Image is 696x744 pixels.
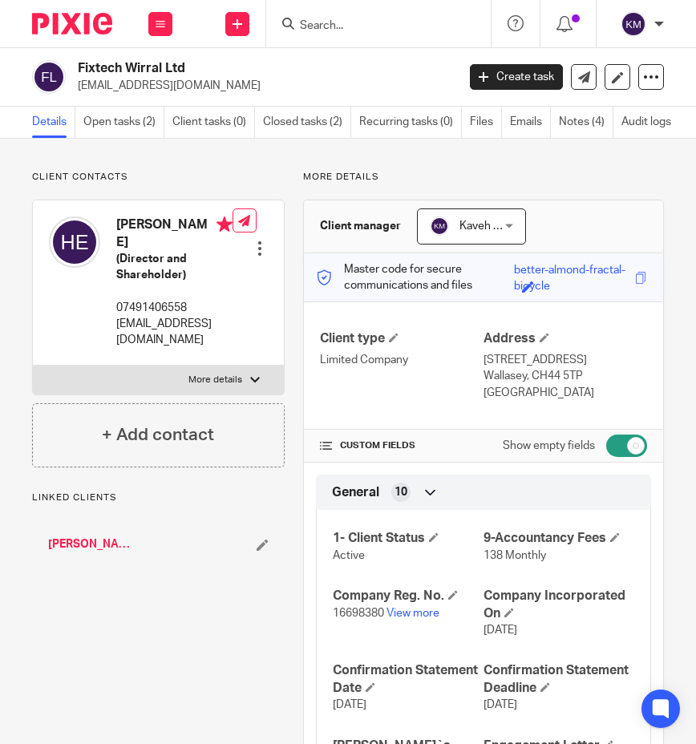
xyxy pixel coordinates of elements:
a: Audit logs [621,107,679,138]
div: better-almond-fractal-bicycle [514,262,631,281]
h4: Confirmation Statement Date [333,662,484,697]
input: Search [298,19,443,34]
a: Details [32,107,75,138]
h4: [PERSON_NAME] [116,216,233,251]
img: svg%3E [49,216,100,268]
h2: Fixtech Wirral Ltd [78,60,372,77]
a: View more [386,608,439,619]
span: 138 Monthly [484,550,546,561]
a: Notes (4) [559,107,613,138]
h4: CUSTOM FIELDS [320,439,484,452]
p: More details [303,171,664,184]
h4: + Add contact [102,423,214,447]
h4: 9-Accountancy Fees [484,530,634,547]
img: svg%3E [32,60,66,94]
h5: (Director and Shareholder) [116,251,233,284]
img: svg%3E [430,216,449,236]
h3: Client manager [320,218,401,234]
span: General [332,484,379,501]
h4: Company Incorporated On [484,588,634,622]
span: 16698380 [333,608,384,619]
img: Pixie [32,13,112,34]
a: Create task [470,64,563,90]
a: [PERSON_NAME] [48,536,136,552]
p: [STREET_ADDRESS] [484,352,647,368]
a: Files [470,107,502,138]
h4: Confirmation Statement Deadline [484,662,634,697]
i: Primary [216,216,233,232]
p: [EMAIL_ADDRESS][DOMAIN_NAME] [78,78,446,94]
span: [DATE] [333,699,366,710]
p: [EMAIL_ADDRESS][DOMAIN_NAME] [116,316,233,349]
p: [GEOGRAPHIC_DATA] [484,385,647,401]
p: 07491406558 [116,300,233,316]
a: Recurring tasks (0) [359,107,462,138]
p: Master code for secure communications and files [316,261,514,294]
p: Wallasey, CH44 5TP [484,368,647,384]
label: Show empty fields [503,438,595,454]
p: Client contacts [32,171,285,184]
p: More details [188,374,242,386]
a: Emails [510,107,551,138]
img: svg%3E [621,11,646,37]
span: [DATE] [484,699,517,710]
p: Linked clients [32,491,285,504]
a: Open tasks (2) [83,107,164,138]
span: 10 [395,484,407,500]
span: [DATE] [484,625,517,636]
h4: Address [484,330,647,347]
span: Kaveh Mo [459,220,509,232]
h4: Company Reg. No. [333,588,484,604]
a: Client tasks (0) [172,107,255,138]
span: Active [333,550,365,561]
h4: Client type [320,330,484,347]
a: Closed tasks (2) [263,107,351,138]
p: Limited Company [320,352,484,368]
h4: 1- Client Status [333,530,484,547]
